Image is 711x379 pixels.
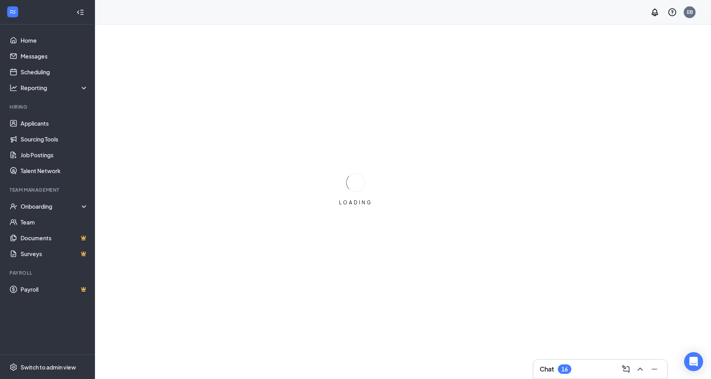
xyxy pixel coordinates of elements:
svg: WorkstreamLogo [9,8,17,16]
a: Talent Network [21,163,88,179]
svg: UserCheck [9,202,17,210]
div: Payroll [9,270,87,276]
a: SurveysCrown [21,246,88,262]
h3: Chat [540,365,554,373]
div: LOADING [336,199,375,206]
a: Job Postings [21,147,88,163]
button: ChevronUp [634,363,647,375]
a: Applicants [21,115,88,131]
a: DocumentsCrown [21,230,88,246]
button: Minimize [648,363,661,375]
a: PayrollCrown [21,281,88,297]
div: Switch to admin view [21,363,76,371]
svg: Analysis [9,84,17,92]
svg: Settings [9,363,17,371]
svg: ChevronUp [635,364,645,374]
a: Sourcing Tools [21,131,88,147]
svg: Collapse [76,8,84,16]
svg: Minimize [650,364,659,374]
a: Messages [21,48,88,64]
div: 16 [561,366,568,373]
div: Onboarding [21,202,82,210]
a: Home [21,32,88,48]
a: Team [21,214,88,230]
div: EB [687,9,693,15]
svg: QuestionInfo [667,8,677,17]
div: Open Intercom Messenger [684,352,703,371]
div: Reporting [21,84,89,92]
div: Hiring [9,104,87,110]
div: Team Management [9,187,87,193]
button: ComposeMessage [620,363,632,375]
svg: Notifications [650,8,660,17]
a: Scheduling [21,64,88,80]
svg: ComposeMessage [621,364,631,374]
